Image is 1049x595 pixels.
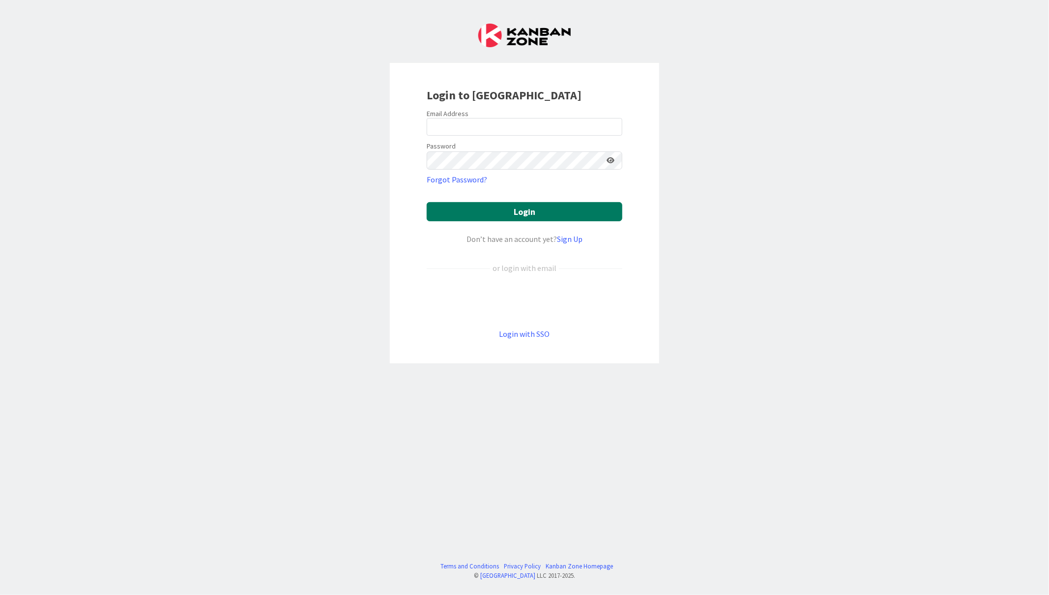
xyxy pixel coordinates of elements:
[504,562,541,571] a: Privacy Policy
[557,234,583,244] a: Sign Up
[436,571,613,580] div: © LLC 2017- 2025 .
[427,233,622,245] div: Don’t have an account yet?
[441,562,499,571] a: Terms and Conditions
[427,109,468,118] label: Email Address
[427,141,456,151] label: Password
[478,24,571,47] img: Kanban Zone
[499,329,550,339] a: Login with SSO
[427,174,487,185] a: Forgot Password?
[480,571,535,579] a: [GEOGRAPHIC_DATA]
[427,202,622,221] button: Login
[422,290,627,312] iframe: Kirjaudu Google-tilillä -painike
[546,562,613,571] a: Kanban Zone Homepage
[490,262,559,274] div: or login with email
[427,88,582,103] b: Login to [GEOGRAPHIC_DATA]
